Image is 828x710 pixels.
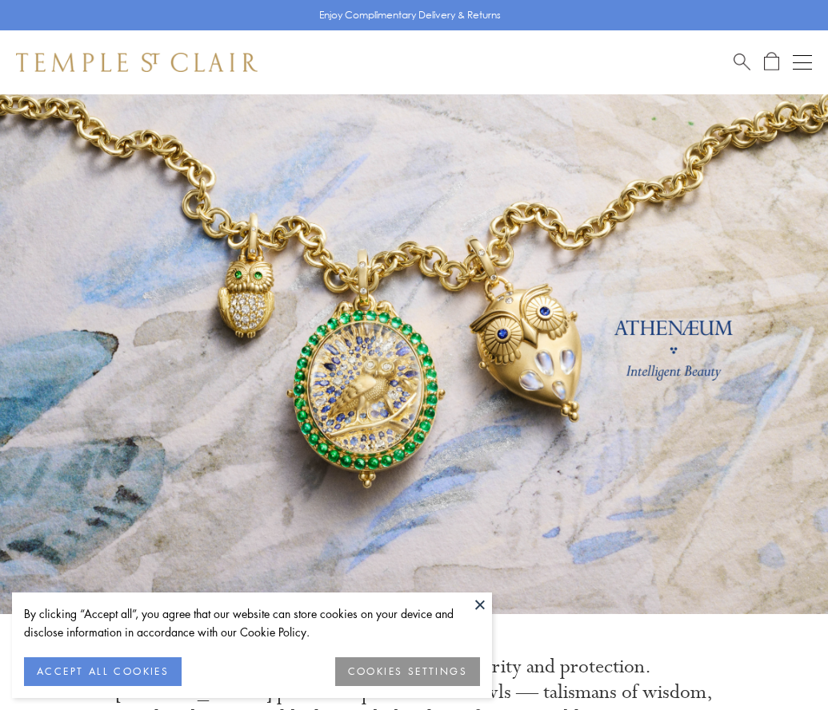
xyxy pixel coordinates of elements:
[16,53,258,72] img: Temple St. Clair
[24,604,480,641] div: By clicking “Accept all”, you agree that our website can store cookies on your device and disclos...
[764,52,779,72] a: Open Shopping Bag
[319,7,501,23] p: Enjoy Complimentary Delivery & Returns
[335,657,480,686] button: COOKIES SETTINGS
[734,52,750,72] a: Search
[793,53,812,72] button: Open navigation
[24,657,182,686] button: ACCEPT ALL COOKIES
